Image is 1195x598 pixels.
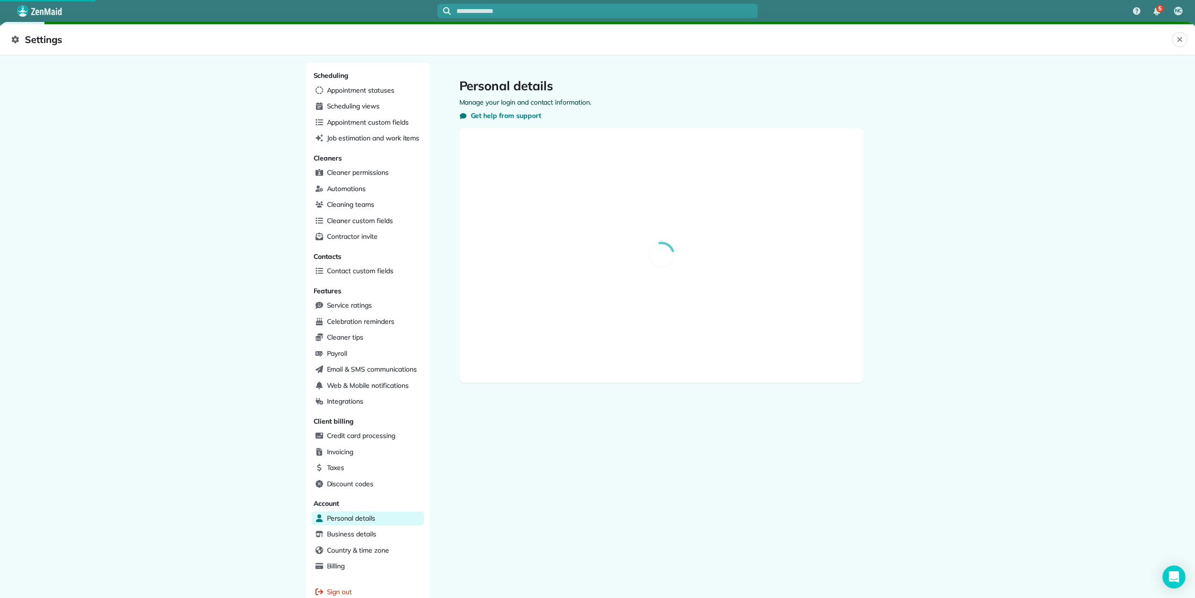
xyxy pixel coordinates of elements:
[327,316,394,326] span: Celebration reminders
[314,252,342,260] span: Contacts
[312,511,424,525] a: Personal details
[327,447,354,456] span: Invoicing
[459,97,864,107] p: Manage your login and contact information.
[327,117,409,127] span: Appointment custom fields
[312,445,424,459] a: Invoicing
[459,111,541,120] button: Get help from support
[314,499,339,508] span: Account
[327,332,364,342] span: Cleaner tips
[327,215,393,225] span: Cleaner custom fields
[1162,566,1185,588] div: Open Intercom Messenger
[312,182,424,196] a: Automations
[312,346,424,361] a: Payroll
[327,183,366,193] span: Automations
[327,364,417,374] span: Email & SMS communications
[327,561,345,571] span: Billing
[314,153,342,162] span: Cleaners
[312,264,424,278] a: Contact custom fields
[327,463,345,472] span: Taxes
[312,166,424,180] a: Cleaner permissions
[327,133,420,143] span: Job estimation and work items
[312,214,424,228] a: Cleaner custom fields
[327,232,378,241] span: Contractor invite
[312,115,424,129] a: Appointment custom fields
[312,198,424,212] a: Cleaning teams
[327,266,393,276] span: Contact custom fields
[312,477,424,491] a: Discount codes
[471,111,541,120] span: Get help from support
[312,99,424,114] a: Scheduling views
[327,479,373,488] span: Discount codes
[312,363,424,377] a: Email & SMS communications
[312,429,424,443] a: Credit card processing
[312,395,424,409] a: Integrations
[312,230,424,244] a: Contractor invite
[312,543,424,557] a: Country & time zone
[314,71,349,80] span: Scheduling
[312,559,424,574] a: Billing
[327,380,409,390] span: Web & Mobile notifications
[327,168,389,177] span: Cleaner permissions
[327,85,394,95] span: Appointment statuses
[312,378,424,393] a: Web & Mobile notifications
[327,431,395,440] span: Credit card processing
[327,545,389,555] span: Country & time zone
[327,529,376,539] span: Business details
[314,416,354,425] span: Client billing
[312,299,424,313] a: Service ratings
[312,131,424,146] a: Job estimation and work items
[327,513,375,523] span: Personal details
[327,101,380,111] span: Scheduling views
[327,587,352,596] span: Sign out
[314,286,342,295] span: Features
[327,396,364,406] span: Integrations
[312,83,424,97] a: Appointment statuses
[459,78,864,94] h1: Personal details
[1172,32,1187,47] button: Close
[327,348,348,358] span: Payroll
[327,300,372,310] span: Service ratings
[312,527,424,542] a: Business details
[312,331,424,345] a: Cleaner tips
[312,314,424,329] a: Celebration reminders
[312,461,424,475] a: Taxes
[327,200,374,209] span: Cleaning teams
[11,32,1172,47] span: Settings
